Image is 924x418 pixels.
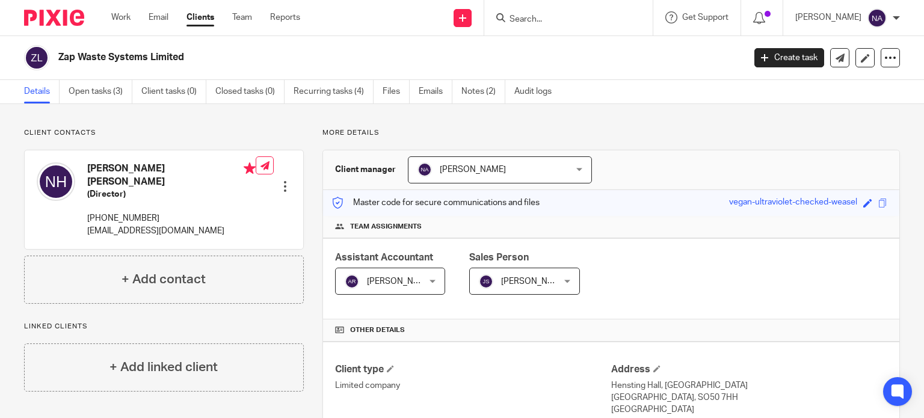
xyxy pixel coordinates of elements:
p: [PHONE_NUMBER] [87,212,256,224]
h4: Address [611,363,887,376]
h4: [PERSON_NAME] [PERSON_NAME] [87,162,256,188]
p: Limited company [335,380,611,392]
span: Team assignments [350,222,422,232]
p: Master code for secure communications and files [332,197,540,209]
img: svg%3E [345,274,359,289]
i: Primary [244,162,256,174]
p: [GEOGRAPHIC_DATA], SO50 7HH [611,392,887,404]
img: svg%3E [24,45,49,70]
h4: + Add linked client [109,358,218,377]
img: svg%3E [479,274,493,289]
span: [PERSON_NAME] [501,277,567,286]
a: Files [383,80,410,103]
a: Details [24,80,60,103]
a: Closed tasks (0) [215,80,285,103]
a: Client tasks (0) [141,80,206,103]
h3: Client manager [335,164,396,176]
input: Search [508,14,617,25]
a: Recurring tasks (4) [294,80,374,103]
p: [EMAIL_ADDRESS][DOMAIN_NAME] [87,225,256,237]
p: Linked clients [24,322,304,331]
a: Audit logs [514,80,561,103]
a: Clients [186,11,214,23]
p: Hensting Hall, [GEOGRAPHIC_DATA] [611,380,887,392]
a: Work [111,11,131,23]
span: Get Support [682,13,728,22]
img: Pixie [24,10,84,26]
p: Client contacts [24,128,304,138]
div: vegan-ultraviolet-checked-weasel [729,196,857,210]
a: Notes (2) [461,80,505,103]
a: Emails [419,80,452,103]
img: svg%3E [417,162,432,177]
a: Reports [270,11,300,23]
span: [PERSON_NAME] [367,277,433,286]
img: svg%3E [37,162,75,201]
a: Create task [754,48,824,67]
p: [PERSON_NAME] [795,11,861,23]
span: Other details [350,325,405,335]
a: Team [232,11,252,23]
span: [PERSON_NAME] [440,165,506,174]
a: Email [149,11,168,23]
h4: Client type [335,363,611,376]
p: More details [322,128,900,138]
h2: Zap Waste Systems Limited [58,51,601,64]
img: svg%3E [867,8,887,28]
h5: (Director) [87,188,256,200]
span: Sales Person [469,253,529,262]
a: Open tasks (3) [69,80,132,103]
h4: + Add contact [122,270,206,289]
span: Assistant Accountant [335,253,433,262]
p: [GEOGRAPHIC_DATA] [611,404,887,416]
